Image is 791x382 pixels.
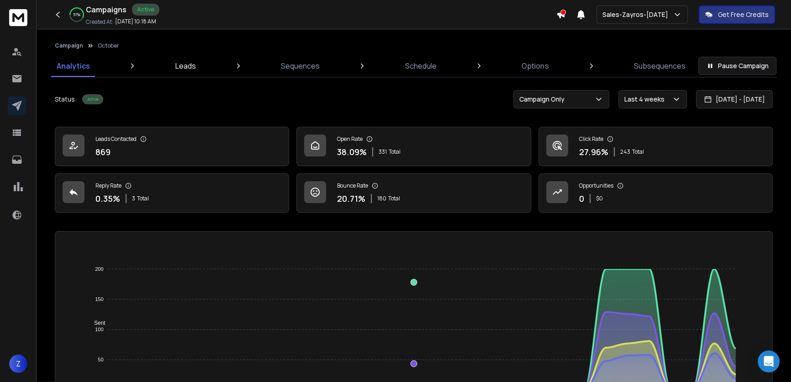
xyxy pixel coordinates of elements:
span: 3 [132,195,135,202]
span: Total [389,148,401,156]
p: 57 % [73,12,80,17]
a: Click Rate27.96%243Total [538,127,773,166]
p: Created At: [86,18,113,26]
span: Total [632,148,644,156]
div: Active [82,94,103,104]
p: Last 4 weeks [624,95,668,104]
tspan: 150 [95,296,103,302]
p: Reply Rate [95,182,121,189]
p: Leads [175,60,196,71]
span: Total [137,195,149,202]
tspan: 50 [98,357,103,362]
span: Sent [87,320,105,326]
p: 38.09 % [337,145,367,158]
a: Open Rate38.09%331Total [296,127,531,166]
div: Open Intercom Messenger [758,350,780,372]
a: Leads [170,55,201,77]
a: Reply Rate0.35%3Total [55,173,289,213]
p: October [98,42,119,49]
span: 331 [379,148,387,156]
a: Schedule [400,55,442,77]
button: Z [9,355,27,373]
p: 20.71 % [337,192,365,205]
a: Bounce Rate20.71%180Total [296,173,531,213]
a: Opportunities0$0 [538,173,773,213]
span: Total [388,195,400,202]
p: $ 0 [596,195,603,202]
p: Schedule [405,60,437,71]
p: Leads Contacted [95,135,137,143]
p: Subsequences [634,60,686,71]
button: Pause Campaign [698,57,776,75]
p: Sales-Zayros-[DATE] [602,10,672,19]
a: Leads Contacted869 [55,127,289,166]
p: 869 [95,145,111,158]
p: Options [522,60,548,71]
p: Status: [55,95,77,104]
tspan: 100 [95,327,103,332]
span: 243 [620,148,630,156]
span: 180 [377,195,386,202]
p: Sequences [281,60,320,71]
a: Subsequences [628,55,691,77]
p: 0.35 % [95,192,120,205]
p: 27.96 % [579,145,608,158]
p: Get Free Credits [718,10,769,19]
h1: Campaigns [86,4,127,15]
p: [DATE] 10:18 AM [115,18,156,25]
a: Analytics [51,55,95,77]
p: Opportunities [579,182,613,189]
p: Campaign Only [519,95,568,104]
p: 0 [579,192,584,205]
button: Get Free Credits [699,5,775,24]
p: Open Rate [337,135,363,143]
a: Sequences [275,55,325,77]
tspan: 200 [95,266,103,272]
p: Analytics [57,60,90,71]
button: Campaign [55,42,83,49]
p: Bounce Rate [337,182,368,189]
button: [DATE] - [DATE] [696,90,773,108]
p: Click Rate [579,135,603,143]
div: Active [132,4,159,16]
a: Options [516,55,554,77]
